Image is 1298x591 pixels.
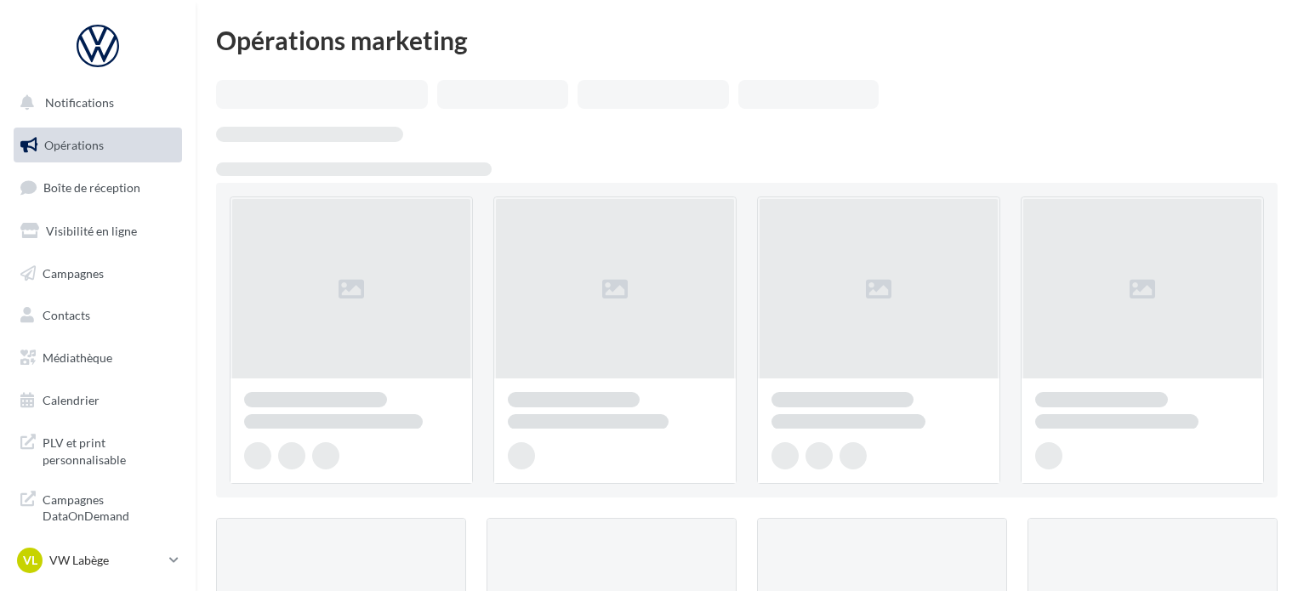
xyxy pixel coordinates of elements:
span: Campagnes [43,265,104,280]
span: Boîte de réception [43,180,140,195]
a: Boîte de réception [10,169,185,206]
span: Médiathèque [43,350,112,365]
a: PLV et print personnalisable [10,424,185,475]
span: VL [23,552,37,569]
span: Calendrier [43,393,100,407]
a: Campagnes DataOnDemand [10,481,185,531]
a: Visibilité en ligne [10,213,185,249]
p: VW Labège [49,552,162,569]
a: Opérations [10,128,185,163]
span: Contacts [43,308,90,322]
span: PLV et print personnalisable [43,431,175,468]
a: Contacts [10,298,185,333]
a: Campagnes [10,256,185,292]
span: Campagnes DataOnDemand [43,488,175,525]
span: Visibilité en ligne [46,224,137,238]
span: Notifications [45,95,114,110]
a: Calendrier [10,383,185,418]
a: VL VW Labège [14,544,182,577]
a: Médiathèque [10,340,185,376]
button: Notifications [10,85,179,121]
span: Opérations [44,138,104,152]
div: Opérations marketing [216,27,1278,53]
